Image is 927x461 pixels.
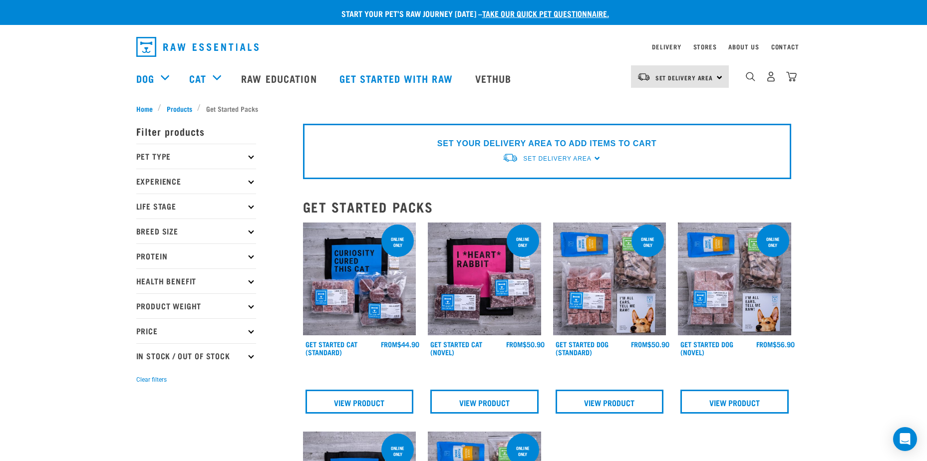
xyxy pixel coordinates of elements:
p: Protein [136,243,256,268]
a: Get Started Dog (Standard) [556,342,609,354]
a: Get started with Raw [329,58,465,98]
a: Dog [136,71,154,86]
img: Raw Essentials Logo [136,37,259,57]
p: Pet Type [136,144,256,169]
a: Contact [771,45,799,48]
div: online only [631,231,664,252]
a: About Us [728,45,759,48]
a: Home [136,103,158,114]
a: Get Started Cat (Standard) [306,342,357,354]
span: FROM [631,342,647,346]
div: online only [757,231,789,252]
img: van-moving.png [502,153,518,163]
span: FROM [756,342,773,346]
a: Delivery [652,45,681,48]
img: Assortment Of Raw Essential Products For Cats Including, Blue And Black Tote Bag With "Curiosity ... [303,223,416,336]
a: take our quick pet questionnaire. [482,11,609,15]
img: home-icon@2x.png [786,71,797,82]
div: $56.90 [756,340,795,348]
span: FROM [381,342,397,346]
nav: dropdown navigation [128,33,799,61]
img: user.png [766,71,776,82]
button: Clear filters [136,375,167,384]
div: online only [507,231,539,252]
p: Product Weight [136,293,256,318]
p: Breed Size [136,219,256,243]
div: Open Intercom Messenger [893,427,917,451]
p: Health Benefit [136,268,256,293]
span: Set Delivery Area [523,155,591,162]
img: NSP Dog Novel Update [678,223,791,336]
p: In Stock / Out Of Stock [136,343,256,368]
a: View Product [430,390,539,414]
a: View Product [306,390,414,414]
nav: breadcrumbs [136,103,791,114]
p: Life Stage [136,194,256,219]
p: Experience [136,169,256,194]
a: Vethub [465,58,524,98]
img: home-icon-1@2x.png [746,72,755,81]
a: View Product [556,390,664,414]
p: SET YOUR DELIVERY AREA TO ADD ITEMS TO CART [437,138,656,150]
div: $50.90 [631,340,669,348]
img: NSP Dog Standard Update [553,223,666,336]
a: Products [161,103,197,114]
h2: Get Started Packs [303,199,791,215]
img: van-moving.png [637,72,650,81]
a: Stores [693,45,717,48]
a: View Product [680,390,789,414]
div: $44.90 [381,340,419,348]
span: Products [167,103,192,114]
p: Filter products [136,119,256,144]
div: $50.90 [506,340,545,348]
span: Home [136,103,153,114]
a: Raw Education [231,58,329,98]
img: Assortment Of Raw Essential Products For Cats Including, Pink And Black Tote Bag With "I *Heart* ... [428,223,541,336]
p: Price [136,318,256,343]
a: Get Started Cat (Novel) [430,342,482,354]
a: Cat [189,71,206,86]
a: Get Started Dog (Novel) [680,342,733,354]
span: FROM [506,342,523,346]
span: Set Delivery Area [655,76,713,79]
div: online only [381,231,414,252]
